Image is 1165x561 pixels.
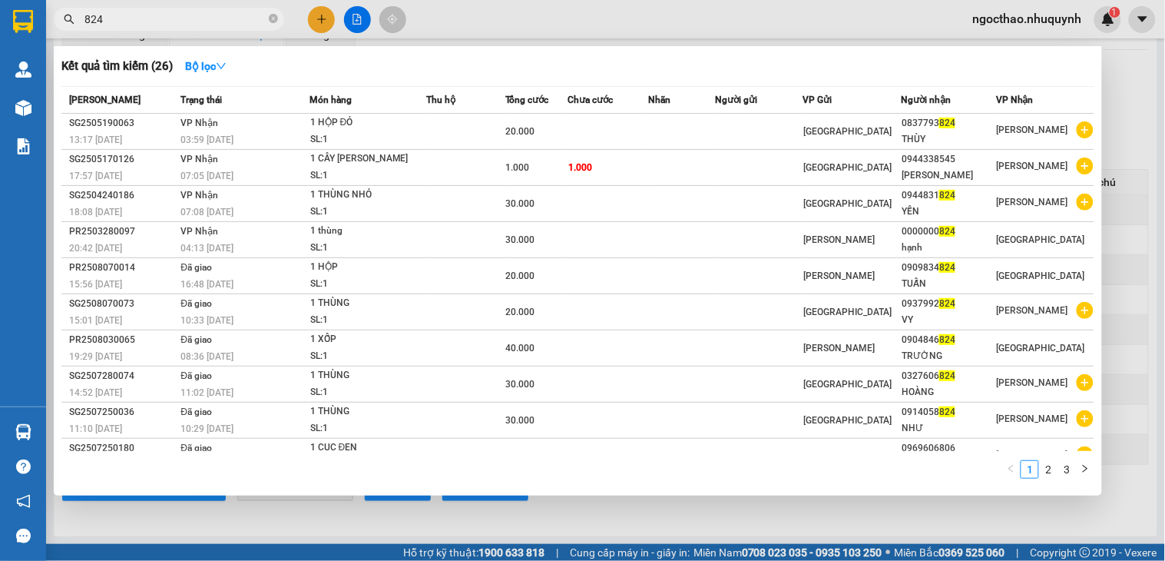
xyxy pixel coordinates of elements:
img: logo-vxr [13,10,33,33]
div: NHƯ [902,420,995,437]
span: 18:08 [DATE] [69,207,122,217]
li: 1 [1021,460,1039,479]
span: Đã giao [180,443,212,453]
a: 2 [1040,461,1057,478]
span: 03:59 [DATE] [180,134,233,145]
span: close-circle [269,12,278,27]
div: 1 THÙNG [310,367,425,384]
span: right [1081,464,1090,473]
h3: Kết quả tìm kiếm ( 26 ) [61,58,173,75]
div: 0909834 [902,260,995,276]
div: 1 HỘP ĐỎ [310,115,425,131]
span: Đã giao [180,262,212,273]
span: 13:17 [DATE] [69,134,122,145]
div: PR2503280097 [69,224,176,240]
span: 30.000 [506,198,535,209]
span: 824 [939,190,955,201]
span: plus-circle [1077,194,1094,211]
span: Thu hộ [426,95,455,105]
button: right [1076,460,1094,479]
div: 1 THÙNG NHỎ [310,187,425,204]
span: 20:42 [DATE] [69,243,122,254]
span: Đã giao [180,407,212,417]
img: warehouse-icon [15,100,31,116]
a: 1 [1021,461,1038,478]
span: VP Nhận [180,154,218,164]
span: plus-circle [1077,410,1094,427]
div: SL: 1 [310,131,425,148]
span: 30.000 [506,379,535,390]
span: Nhãn [648,95,670,105]
span: [GEOGRAPHIC_DATA] [803,198,892,209]
input: Tìm tên, số ĐT hoặc mã đơn [84,11,266,28]
span: 824 [939,407,955,417]
span: VP Gửi [803,95,832,105]
span: 40.000 [506,343,535,354]
span: [PERSON_NAME] [997,197,1068,207]
span: 824 [939,262,955,273]
span: [PERSON_NAME] [997,377,1068,388]
div: 0914058 [902,404,995,420]
span: search [64,14,74,25]
div: 0944338545 [902,151,995,168]
span: [PERSON_NAME] [997,305,1068,316]
div: 1 XỐP [310,331,425,348]
span: 824 [939,118,955,128]
div: SL: 1 [310,168,425,184]
span: 20.000 [506,307,535,317]
div: TRƯỜNG [902,348,995,364]
div: SG2507280074 [69,368,176,384]
span: [PERSON_NAME] [997,124,1068,135]
div: SG2505170126 [69,151,176,168]
span: 1.000 [506,162,530,173]
span: 15:56 [DATE] [69,279,122,290]
div: 0000000 [902,224,995,240]
div: 0944831 [902,188,995,204]
span: [GEOGRAPHIC_DATA] [803,307,892,317]
span: 16:48 [DATE] [180,279,233,290]
span: [GEOGRAPHIC_DATA] [997,234,1085,245]
span: 07:05 [DATE] [180,171,233,181]
button: Bộ lọcdown [173,54,239,78]
span: 19:29 [DATE] [69,351,122,362]
div: hạnh [902,240,995,256]
span: 30.000 [506,415,535,426]
div: PR2508070014 [69,260,176,276]
span: 14:52 [DATE] [69,387,122,398]
span: VP Nhận [180,226,218,237]
span: [GEOGRAPHIC_DATA] [803,415,892,426]
span: [PERSON_NAME] [69,95,141,105]
span: 824 [939,298,955,309]
span: Người nhận [901,95,951,105]
div: 1 CỤC ĐEN [310,440,425,456]
span: 824 [939,334,955,345]
button: left [1002,460,1021,479]
span: Đã giao [180,334,212,345]
span: plus-circle [1077,121,1094,138]
span: Đã giao [180,370,212,381]
span: 07:08 [DATE] [180,207,233,217]
div: 0837793 [902,115,995,131]
span: [GEOGRAPHIC_DATA] [803,379,892,390]
span: 15:01 [DATE] [69,315,122,326]
span: 20.000 [506,126,535,137]
span: close-circle [269,14,278,23]
span: [PERSON_NAME] [803,343,875,354]
div: 1 THÙNG [310,403,425,420]
div: 0969606806 [902,440,995,456]
div: YẾN [902,204,995,220]
span: down [216,61,227,71]
div: PR2508030065 [69,332,176,348]
span: Trạng thái [180,95,222,105]
div: TUẤN [902,276,995,292]
span: Món hàng [309,95,352,105]
div: SG2504240186 [69,188,176,204]
span: VP Nhận [180,190,218,201]
li: 3 [1057,460,1076,479]
span: 11:10 [DATE] [69,423,122,434]
div: 1 CÂY [PERSON_NAME] [310,151,425,168]
li: Previous Page [1002,460,1021,479]
div: 0937992 [902,296,995,312]
span: [PERSON_NAME] [997,413,1068,424]
span: [GEOGRAPHIC_DATA] [997,343,1085,354]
